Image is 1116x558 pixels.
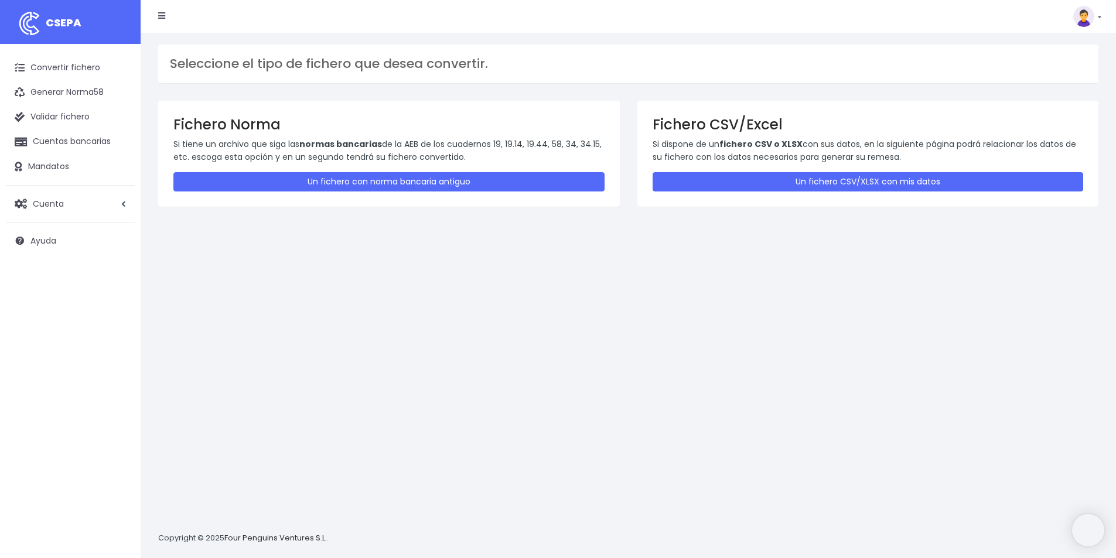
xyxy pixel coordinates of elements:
p: Si dispone de un con sus datos, en la siguiente página podrá relacionar los datos de su fichero c... [653,138,1084,164]
span: Cuenta [33,197,64,209]
h3: Fichero CSV/Excel [653,116,1084,133]
p: Si tiene un archivo que siga las de la AEB de los cuadernos 19, 19.14, 19.44, 58, 34, 34.15, etc.... [173,138,605,164]
a: Un fichero con norma bancaria antiguo [173,172,605,191]
span: CSEPA [46,15,81,30]
a: Ayuda [6,228,135,253]
a: Mandatos [6,155,135,179]
a: Four Penguins Ventures S.L. [224,532,327,543]
strong: normas bancarias [299,138,382,150]
h3: Fichero Norma [173,116,605,133]
a: Un fichero CSV/XLSX con mis datos [653,172,1084,191]
strong: fichero CSV o XLSX [719,138,803,150]
p: Copyright © 2025 . [158,532,329,545]
h3: Seleccione el tipo de fichero que desea convertir. [170,56,1087,71]
img: profile [1073,6,1094,27]
a: Cuentas bancarias [6,129,135,154]
img: logo [15,9,44,38]
a: Generar Norma58 [6,80,135,105]
a: Cuenta [6,191,135,216]
a: Validar fichero [6,105,135,129]
a: Convertir fichero [6,56,135,80]
span: Ayuda [30,235,56,247]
